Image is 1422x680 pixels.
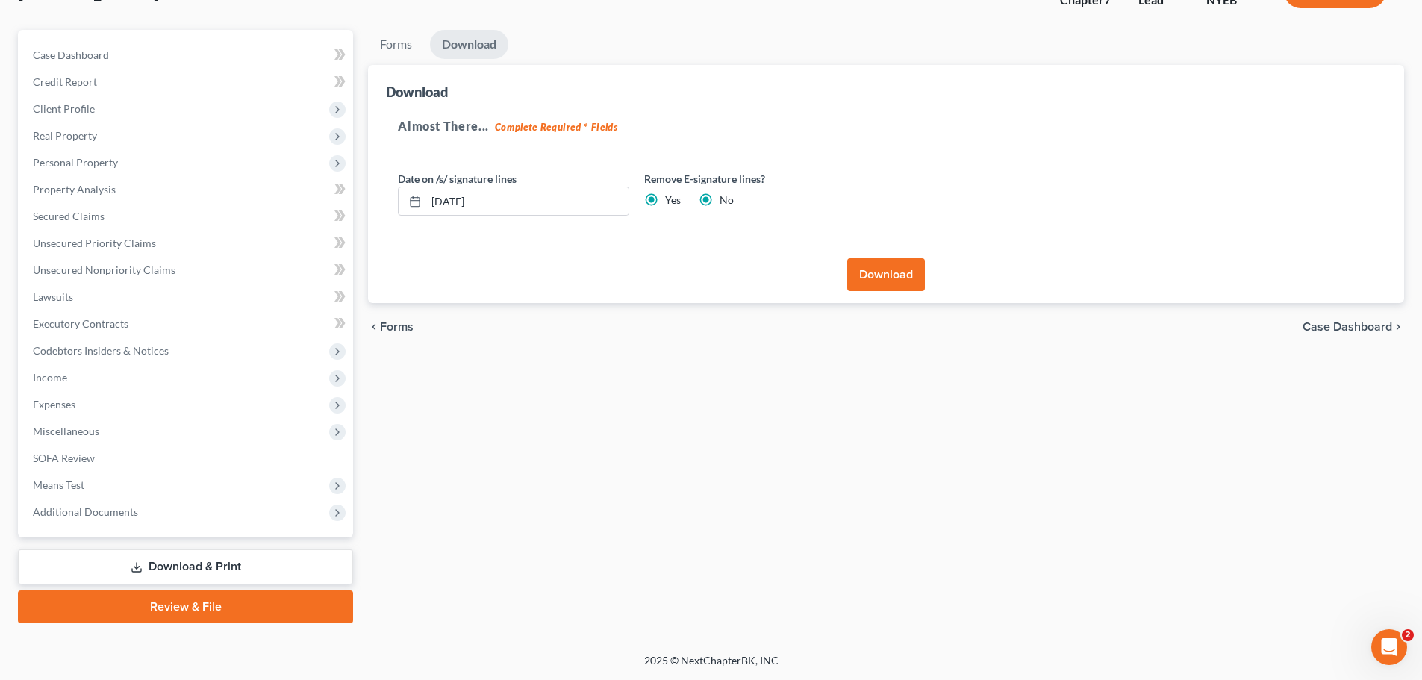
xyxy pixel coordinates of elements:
[21,311,353,337] a: Executory Contracts
[1303,321,1404,333] a: Case Dashboard chevron_right
[33,505,138,518] span: Additional Documents
[720,193,734,208] label: No
[18,590,353,623] a: Review & File
[33,210,105,222] span: Secured Claims
[368,321,380,333] i: chevron_left
[21,69,353,96] a: Credit Report
[368,30,424,59] a: Forms
[33,237,156,249] span: Unsecured Priority Claims
[21,445,353,472] a: SOFA Review
[1392,321,1404,333] i: chevron_right
[33,398,75,411] span: Expenses
[286,653,1137,680] div: 2025 © NextChapterBK, INC
[33,75,97,88] span: Credit Report
[847,258,925,291] button: Download
[21,230,353,257] a: Unsecured Priority Claims
[665,193,681,208] label: Yes
[33,49,109,61] span: Case Dashboard
[368,321,434,333] button: chevron_left Forms
[33,425,99,437] span: Miscellaneous
[33,156,118,169] span: Personal Property
[33,478,84,491] span: Means Test
[33,317,128,330] span: Executory Contracts
[398,117,1374,135] h5: Almost There...
[21,42,353,69] a: Case Dashboard
[426,187,629,216] input: MM/DD/YYYY
[398,171,517,187] label: Date on /s/ signature lines
[33,183,116,196] span: Property Analysis
[33,371,67,384] span: Income
[644,171,876,187] label: Remove E-signature lines?
[21,203,353,230] a: Secured Claims
[1371,629,1407,665] iframe: Intercom live chat
[33,290,73,303] span: Lawsuits
[495,121,618,133] strong: Complete Required * Fields
[21,257,353,284] a: Unsecured Nonpriority Claims
[386,83,448,101] div: Download
[33,263,175,276] span: Unsecured Nonpriority Claims
[1402,629,1414,641] span: 2
[33,102,95,115] span: Client Profile
[21,284,353,311] a: Lawsuits
[33,452,95,464] span: SOFA Review
[33,344,169,357] span: Codebtors Insiders & Notices
[430,30,508,59] a: Download
[1303,321,1392,333] span: Case Dashboard
[21,176,353,203] a: Property Analysis
[18,549,353,584] a: Download & Print
[380,321,414,333] span: Forms
[33,129,97,142] span: Real Property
